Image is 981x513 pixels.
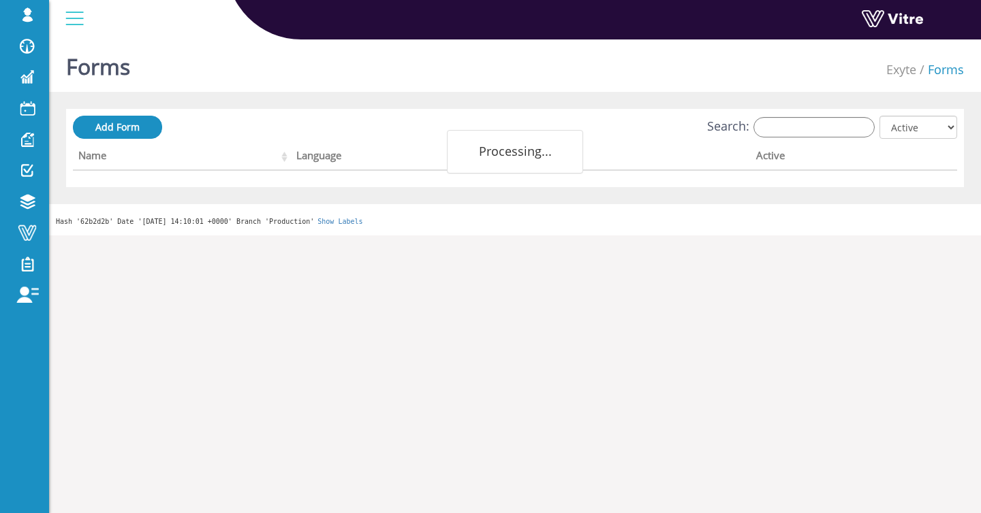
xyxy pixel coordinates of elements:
span: Add Form [95,120,140,133]
th: Company [523,145,750,171]
a: Show Labels [317,218,362,225]
span: Hash '62b2d2b' Date '[DATE] 14:10:01 +0000' Branch 'Production' [56,218,314,225]
th: Language [291,145,523,171]
div: Processing... [447,130,583,173]
label: Search: [707,117,875,137]
li: Forms [916,61,964,79]
h1: Forms [66,34,130,92]
input: Search: [753,117,875,137]
th: Active [751,145,915,171]
a: Add Form [73,116,162,139]
a: Exyte [886,61,916,78]
th: Name [73,145,291,171]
